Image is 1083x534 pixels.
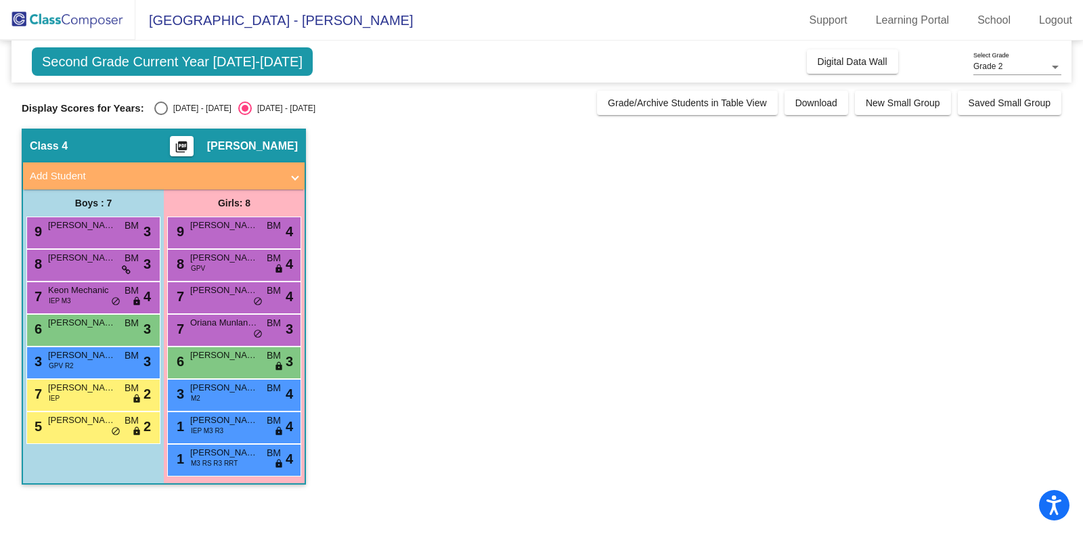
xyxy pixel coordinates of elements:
[191,426,223,436] span: IEP M3 R3
[191,393,200,403] span: M2
[865,9,960,31] a: Learning Portal
[799,9,858,31] a: Support
[253,296,263,307] span: do_not_disturb_alt
[173,140,190,159] mat-icon: picture_as_pdf
[267,414,281,428] span: BM
[784,91,848,115] button: Download
[135,9,413,31] span: [GEOGRAPHIC_DATA] - [PERSON_NAME]
[608,97,767,108] span: Grade/Archive Students in Table View
[855,91,951,115] button: New Small Group
[253,329,263,340] span: do_not_disturb_alt
[267,316,281,330] span: BM
[48,316,116,330] span: [PERSON_NAME]
[23,162,305,190] mat-expansion-panel-header: Add Student
[173,354,184,369] span: 6
[190,219,258,232] span: [PERSON_NAME] [PERSON_NAME]
[111,426,120,437] span: do_not_disturb_alt
[274,459,284,470] span: lock
[973,62,1002,71] span: Grade 2
[111,296,120,307] span: do_not_disturb_alt
[31,224,42,239] span: 9
[286,319,293,339] span: 3
[31,354,42,369] span: 3
[132,394,141,405] span: lock
[274,361,284,372] span: lock
[173,257,184,271] span: 8
[597,91,778,115] button: Grade/Archive Students in Table View
[30,139,68,153] span: Class 4
[125,219,139,233] span: BM
[173,386,184,401] span: 3
[32,47,313,76] span: Second Grade Current Year [DATE]-[DATE]
[190,251,258,265] span: [PERSON_NAME] ([PERSON_NAME]) [PERSON_NAME]
[143,254,151,274] span: 3
[267,381,281,395] span: BM
[132,296,141,307] span: lock
[31,419,42,434] span: 5
[267,446,281,460] span: BM
[164,190,305,217] div: Girls: 8
[866,97,940,108] span: New Small Group
[191,458,238,468] span: M3 RS R3 RRT
[125,284,139,298] span: BM
[173,321,184,336] span: 7
[31,321,42,336] span: 6
[807,49,898,74] button: Digital Data Wall
[286,254,293,274] span: 4
[252,102,315,114] div: [DATE] - [DATE]
[274,426,284,437] span: lock
[190,381,258,395] span: [PERSON_NAME]
[48,381,116,395] span: [PERSON_NAME]
[143,384,151,404] span: 2
[173,224,184,239] span: 9
[48,284,116,297] span: Keon Mechanic
[48,251,116,265] span: [PERSON_NAME]
[1028,9,1083,31] a: Logout
[190,349,258,362] span: [PERSON_NAME]
[125,316,139,330] span: BM
[967,9,1021,31] a: School
[143,221,151,242] span: 3
[48,349,116,362] span: [PERSON_NAME]
[31,386,42,401] span: 7
[267,251,281,265] span: BM
[30,169,282,184] mat-panel-title: Add Student
[286,221,293,242] span: 4
[132,426,141,437] span: lock
[143,319,151,339] span: 3
[125,349,139,363] span: BM
[190,316,258,330] span: Oriana Munlander
[267,349,281,363] span: BM
[173,451,184,466] span: 1
[168,102,231,114] div: [DATE] - [DATE]
[154,102,315,115] mat-radio-group: Select an option
[23,190,164,217] div: Boys : 7
[173,289,184,304] span: 7
[22,102,144,114] span: Display Scores for Years:
[48,219,116,232] span: [PERSON_NAME]
[190,446,258,460] span: [PERSON_NAME]
[49,393,60,403] span: IEP
[286,286,293,307] span: 4
[125,381,139,395] span: BM
[286,449,293,469] span: 4
[267,219,281,233] span: BM
[286,384,293,404] span: 4
[143,416,151,437] span: 2
[191,263,205,273] span: GPV
[286,351,293,372] span: 3
[969,97,1051,108] span: Saved Small Group
[125,251,139,265] span: BM
[267,284,281,298] span: BM
[170,136,194,156] button: Print Students Details
[49,296,71,306] span: IEP M3
[190,284,258,297] span: [PERSON_NAME]
[125,414,139,428] span: BM
[286,416,293,437] span: 4
[143,286,151,307] span: 4
[143,351,151,372] span: 3
[958,91,1061,115] button: Saved Small Group
[274,264,284,275] span: lock
[48,414,116,427] span: [PERSON_NAME]
[818,56,887,67] span: Digital Data Wall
